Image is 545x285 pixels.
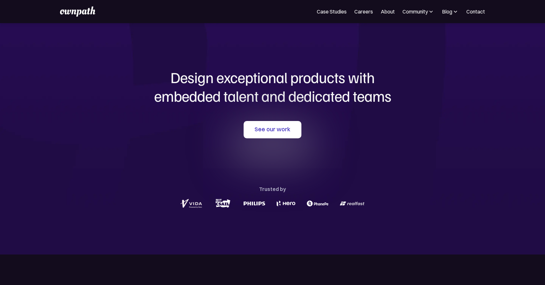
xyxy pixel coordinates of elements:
[402,8,434,15] div: Community
[244,121,301,138] a: See our work
[118,68,427,105] h1: Design exceptional products with embedded talent and dedicated teams
[466,8,485,15] a: Contact
[402,8,428,15] div: Community
[259,185,286,194] div: Trusted by
[317,8,347,15] a: Case Studies
[381,8,395,15] a: About
[354,8,373,15] a: Careers
[442,8,452,15] div: Blog
[442,8,459,15] div: Blog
